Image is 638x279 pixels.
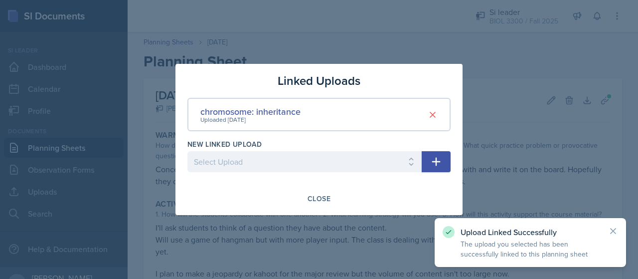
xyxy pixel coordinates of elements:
[301,190,337,207] button: Close
[187,139,262,149] label: New Linked Upload
[308,195,330,203] div: Close
[200,105,301,118] div: chromosome: inheritance
[461,239,600,259] p: The upload you selected has been successfully linked to this planning sheet
[461,227,600,237] p: Upload Linked Successfully
[200,115,301,124] div: Uploaded [DATE]
[278,72,360,90] h3: Linked Uploads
